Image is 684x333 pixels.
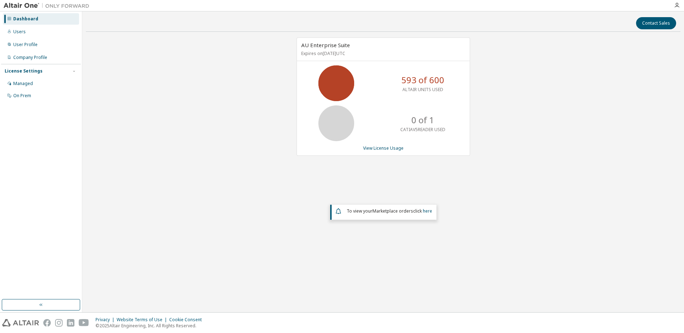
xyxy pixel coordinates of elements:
img: linkedin.svg [67,319,74,327]
p: CATIAV5READER USED [400,126,445,133]
img: youtube.svg [79,319,89,327]
div: User Profile [13,42,38,48]
div: On Prem [13,93,31,99]
p: Expires on [DATE] UTC [301,50,464,56]
div: Company Profile [13,55,47,60]
img: facebook.svg [43,319,51,327]
p: © 2025 Altair Engineering, Inc. All Rights Reserved. [96,323,206,329]
div: Website Terms of Use [117,317,169,323]
button: Contact Sales [636,17,676,29]
div: Managed [13,81,33,86]
div: Privacy [96,317,117,323]
div: Dashboard [13,16,38,22]
a: here [423,208,432,214]
div: License Settings [5,68,43,74]
div: Users [13,29,26,35]
img: instagram.svg [55,319,63,327]
div: Cookie Consent [169,317,206,323]
img: altair_logo.svg [2,319,39,327]
em: Marketplace orders [372,208,413,214]
img: Altair One [4,2,93,9]
span: To view your click [347,208,432,214]
p: 593 of 600 [401,74,444,86]
p: ALTAIR UNITS USED [402,86,443,93]
a: View License Usage [363,145,404,151]
span: AU Enterprise Suite [301,41,350,49]
p: 0 of 1 [411,114,434,126]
